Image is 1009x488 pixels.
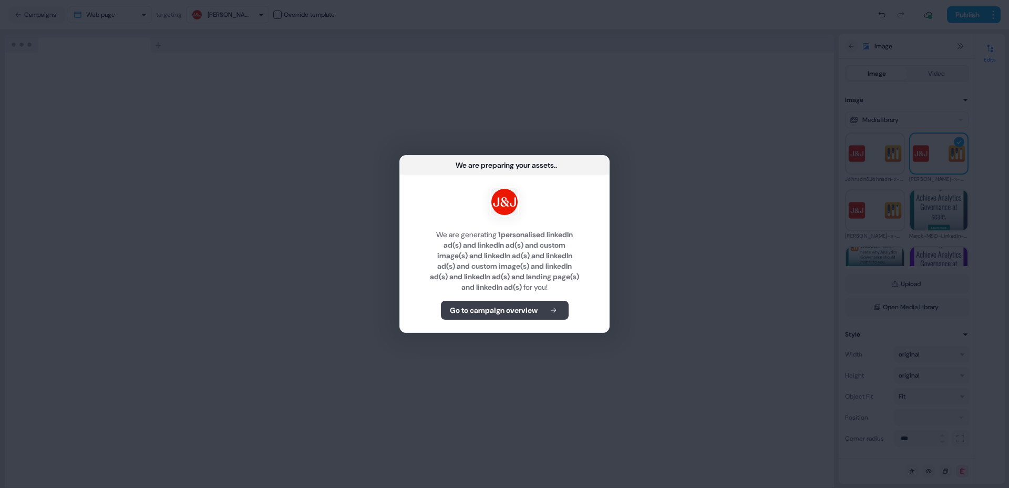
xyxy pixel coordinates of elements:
[413,229,596,292] div: We are generating for you!
[554,160,558,170] div: ...
[430,230,579,292] b: 1 personalised linkedIn ad(s) and linkedIn ad(s) and custom image(s) and linkedIn ad(s) and linke...
[441,301,569,320] button: Go to campaign overview
[456,160,554,170] div: We are preparing your assets
[450,305,538,316] b: Go to campaign overview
